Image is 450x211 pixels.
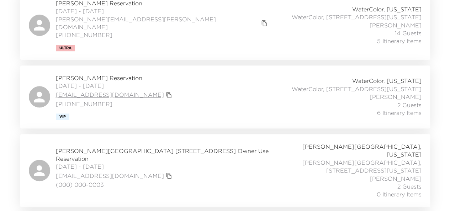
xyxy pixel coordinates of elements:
span: WaterColor, [US_STATE] [352,77,422,85]
span: [DATE] - [DATE] [56,82,174,90]
a: [PERSON_NAME][EMAIL_ADDRESS][PERSON_NAME][DOMAIN_NAME] [56,15,260,31]
span: WaterColor, [STREET_ADDRESS][US_STATE] [292,13,422,21]
span: 14 Guests [395,29,422,37]
span: Vip [59,115,66,119]
span: [PERSON_NAME][GEOGRAPHIC_DATA], [US_STATE] [278,143,421,159]
span: 2 Guests [397,101,422,109]
span: 2 Guests [397,183,422,190]
span: WaterColor, [US_STATE] [352,5,422,13]
a: [PERSON_NAME][GEOGRAPHIC_DATA] [STREET_ADDRESS] Owner Use Reservation[DATE] - [DATE][EMAIL_ADDRES... [20,134,430,207]
button: copy primary member email [164,90,174,100]
span: [PERSON_NAME][GEOGRAPHIC_DATA] [STREET_ADDRESS] Owner Use Reservation [56,147,279,163]
span: [PHONE_NUMBER] [56,31,270,39]
span: (000) 000-0003 [56,181,279,189]
a: [PERSON_NAME] Reservation[DATE] - [DATE][EMAIL_ADDRESS][DOMAIN_NAME]copy primary member email[PHO... [20,65,430,128]
span: Ultra [59,46,72,50]
span: [DATE] - [DATE] [56,163,279,170]
button: copy primary member email [164,171,174,181]
span: [DATE] - [DATE] [56,7,270,15]
span: [PERSON_NAME] [370,175,422,183]
a: [EMAIL_ADDRESS][DOMAIN_NAME] [56,172,164,180]
span: [PERSON_NAME] [370,21,422,29]
span: 5 Itinerary Items [377,37,422,45]
span: [PERSON_NAME] [370,93,422,101]
span: 6 Itinerary Items [377,109,422,117]
span: [PHONE_NUMBER] [56,100,174,108]
span: 0 Itinerary Items [377,190,422,198]
span: WaterColor, [STREET_ADDRESS][US_STATE] [292,85,422,93]
span: [PERSON_NAME][GEOGRAPHIC_DATA], [STREET_ADDRESS][US_STATE] [278,159,421,175]
span: [PERSON_NAME] Reservation [56,74,174,82]
button: copy primary member email [259,18,269,28]
a: [EMAIL_ADDRESS][DOMAIN_NAME] [56,91,164,99]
